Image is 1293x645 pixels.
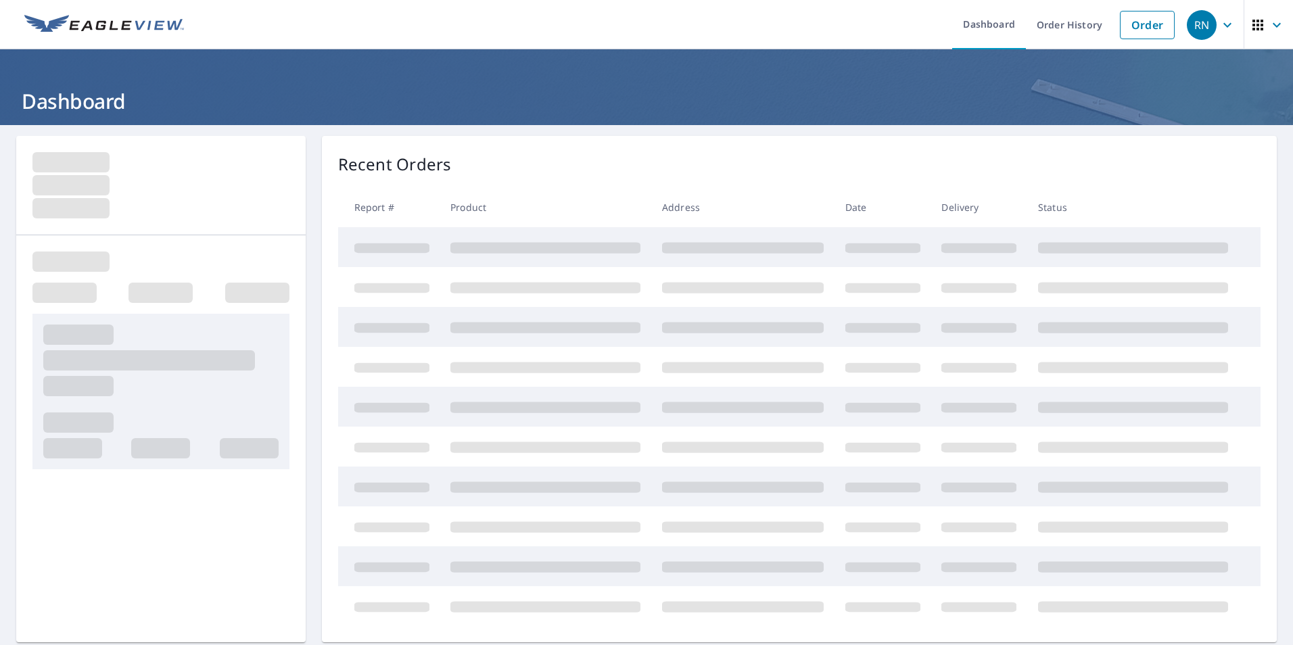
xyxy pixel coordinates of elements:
th: Product [440,187,651,227]
th: Date [834,187,931,227]
img: EV Logo [24,15,184,35]
a: Order [1120,11,1175,39]
th: Report # [338,187,440,227]
h1: Dashboard [16,87,1277,115]
p: Recent Orders [338,152,452,176]
th: Status [1027,187,1239,227]
th: Address [651,187,834,227]
th: Delivery [931,187,1027,227]
div: RN [1187,10,1217,40]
